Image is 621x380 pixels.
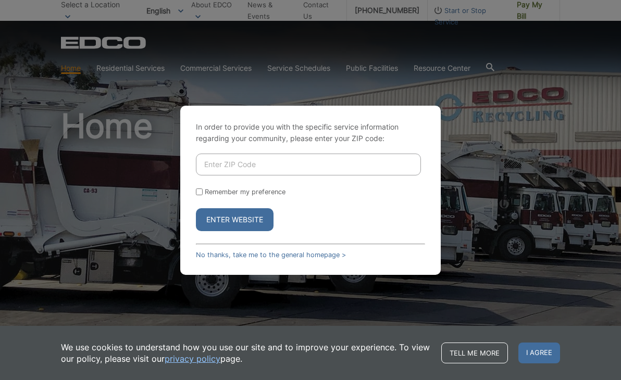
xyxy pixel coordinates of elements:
[196,154,421,175] input: Enter ZIP Code
[196,251,346,259] a: No thanks, take me to the general homepage >
[196,121,425,144] p: In order to provide you with the specific service information regarding your community, please en...
[61,341,431,364] p: We use cookies to understand how you use our site and to improve your experience. To view our pol...
[196,208,274,231] button: Enter Website
[165,353,220,364] a: privacy policy
[205,188,285,196] label: Remember my preference
[441,343,508,363] a: Tell me more
[518,343,560,363] span: I agree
